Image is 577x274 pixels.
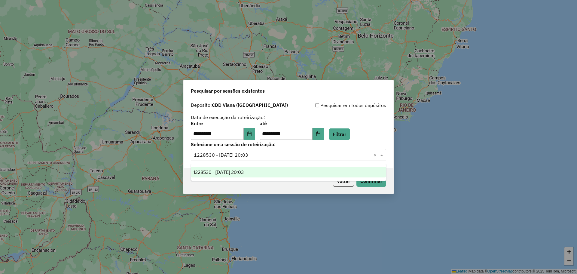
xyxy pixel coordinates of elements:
button: Filtrar [329,128,350,140]
button: Choose Date [313,128,324,140]
label: Data de execução da roteirização: [191,114,265,121]
span: Clear all [374,151,379,159]
button: Choose Date [244,128,255,140]
label: Selecione uma sessão de roteirização: [191,141,386,148]
span: 1228530 - [DATE] 20:03 [194,170,244,175]
button: Voltar [333,175,354,187]
ng-dropdown-panel: Options list [191,164,386,181]
label: Entre [191,120,255,127]
label: até [260,120,324,127]
label: Depósito: [191,101,288,109]
span: Pesquisar por sessões existentes [191,87,265,94]
button: Confirmar [356,175,386,187]
div: Pesquisar em todos depósitos [288,102,386,109]
strong: CDD Viana ([GEOGRAPHIC_DATA]) [212,102,288,108]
